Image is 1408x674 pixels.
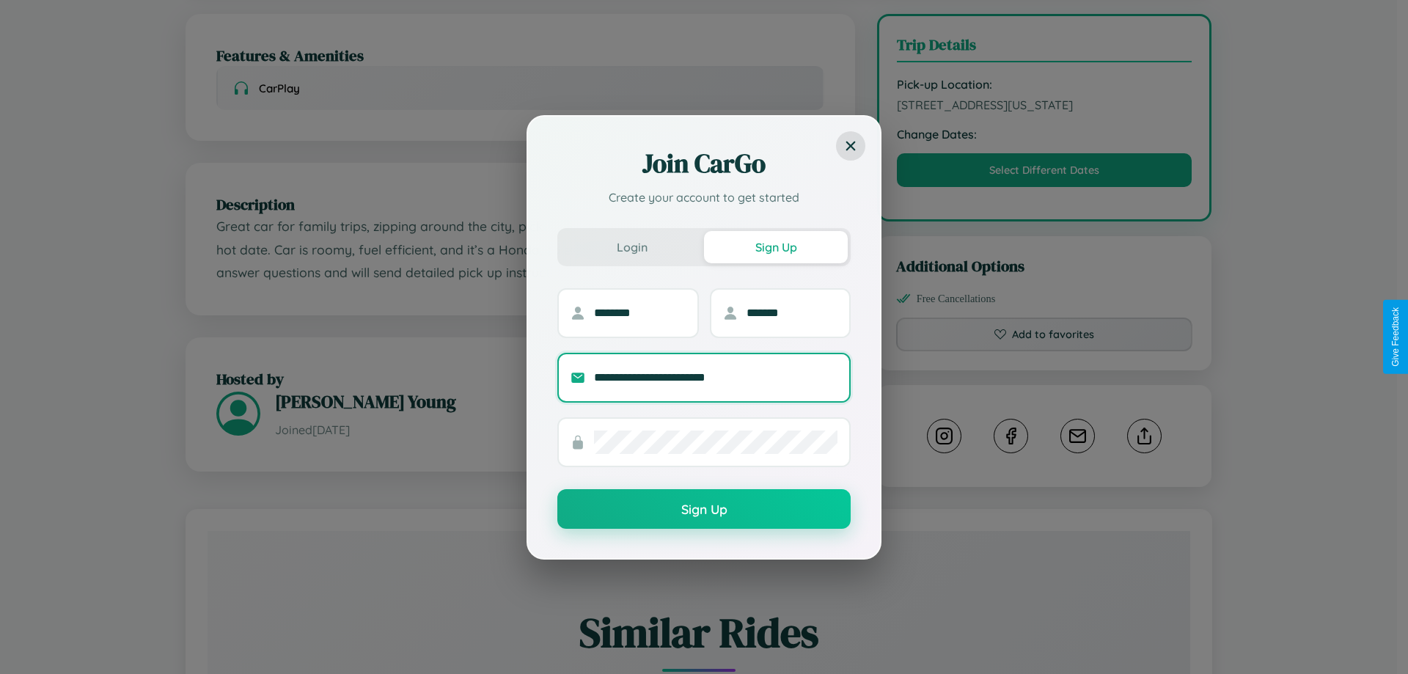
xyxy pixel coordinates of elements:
p: Create your account to get started [557,188,851,206]
div: Give Feedback [1390,307,1401,367]
button: Sign Up [557,489,851,529]
button: Login [560,231,704,263]
button: Sign Up [704,231,848,263]
h2: Join CarGo [557,146,851,181]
